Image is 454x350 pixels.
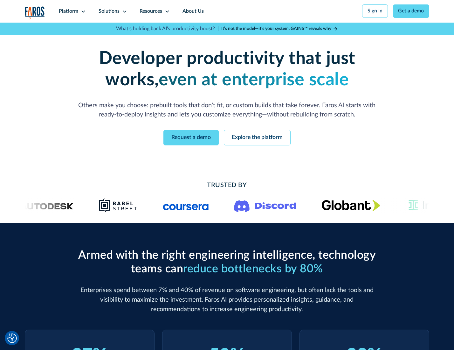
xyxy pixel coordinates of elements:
[221,26,331,31] strong: It’s not the model—it’s your system. GAINS™ reveals why
[224,130,291,145] a: Explore the platform
[116,25,219,33] p: What's holding back AI's productivity boost? |
[234,199,296,212] img: Logo of the communication platform Discord.
[99,198,137,213] img: Babel Street logo png
[221,25,338,32] a: It’s not the model—it’s your system. GAINS™ reveals why
[75,101,379,120] p: Others make you choose: prebuilt tools that don't fit, or custom builds that take forever. Faros ...
[159,71,349,89] strong: even at enterprise scale
[7,333,17,343] button: Cookie Settings
[163,200,209,211] img: Logo of the online learning platform Coursera.
[99,50,355,89] strong: Developer productivity that just works,
[25,6,45,19] a: home
[183,263,323,275] span: reduce bottlenecks by 80%
[163,130,219,145] a: Request a demo
[75,181,379,190] h2: Trusted By
[59,8,78,15] div: Platform
[140,8,162,15] div: Resources
[75,286,379,314] p: Enterprises spend between 7% and 40% of revenue on software engineering, but often lack the tools...
[321,199,380,211] img: Globant's logo
[7,333,17,343] img: Revisit consent button
[99,8,120,15] div: Solutions
[393,4,430,18] a: Get a demo
[25,6,45,19] img: Logo of the analytics and reporting company Faros.
[362,4,388,18] a: Sign in
[75,248,379,276] h2: Armed with the right engineering intelligence, technology teams can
